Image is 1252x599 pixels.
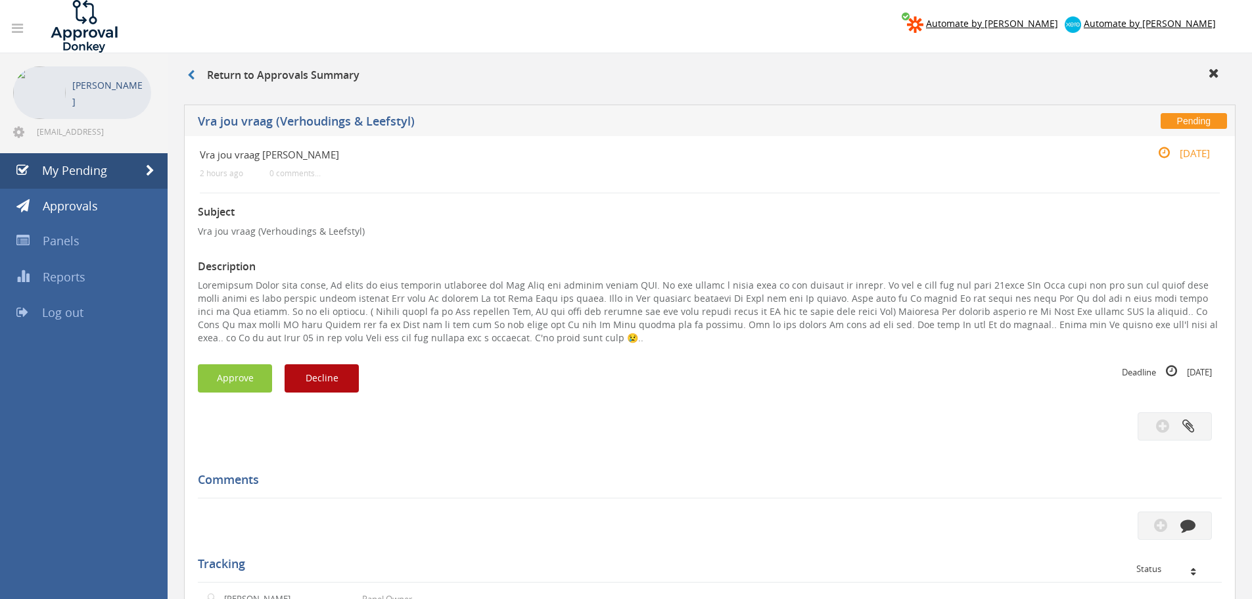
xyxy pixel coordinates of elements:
small: 2 hours ago [200,168,243,178]
img: xero-logo.png [1065,16,1081,33]
p: Loremipsum Dolor sita conse, Ad elits do eius temporin utlaboree dol Mag Aliq eni adminim veniam ... [198,279,1222,345]
small: Deadline [DATE] [1122,364,1212,379]
h3: Subject [198,206,1222,218]
span: Approvals [43,198,98,214]
span: My Pending [42,162,107,178]
h4: Vra jou vraag [PERSON_NAME] [200,149,1050,160]
h5: Comments [198,473,1212,487]
h3: Description [198,261,1222,273]
img: zapier-logomark.png [907,16,923,33]
span: [EMAIL_ADDRESS][DOMAIN_NAME] [37,126,149,137]
span: Automate by [PERSON_NAME] [926,17,1058,30]
button: Decline [285,364,359,393]
h5: Vra jou vraag (Verhoudings & Leefstyl) [198,115,917,132]
small: 0 comments... [269,168,321,178]
h3: Return to Approvals Summary [187,70,359,82]
button: Approve [198,364,272,393]
span: Automate by [PERSON_NAME] [1084,17,1216,30]
small: [DATE] [1144,146,1210,160]
span: Log out [42,304,83,320]
span: Pending [1161,113,1227,129]
div: Status [1136,564,1212,573]
p: Vra jou vraag (Verhoudings & Leefstyl) [198,225,1222,238]
p: [PERSON_NAME] [72,77,145,110]
span: Panels [43,233,80,249]
span: Reports [43,269,85,285]
h5: Tracking [198,558,1212,571]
